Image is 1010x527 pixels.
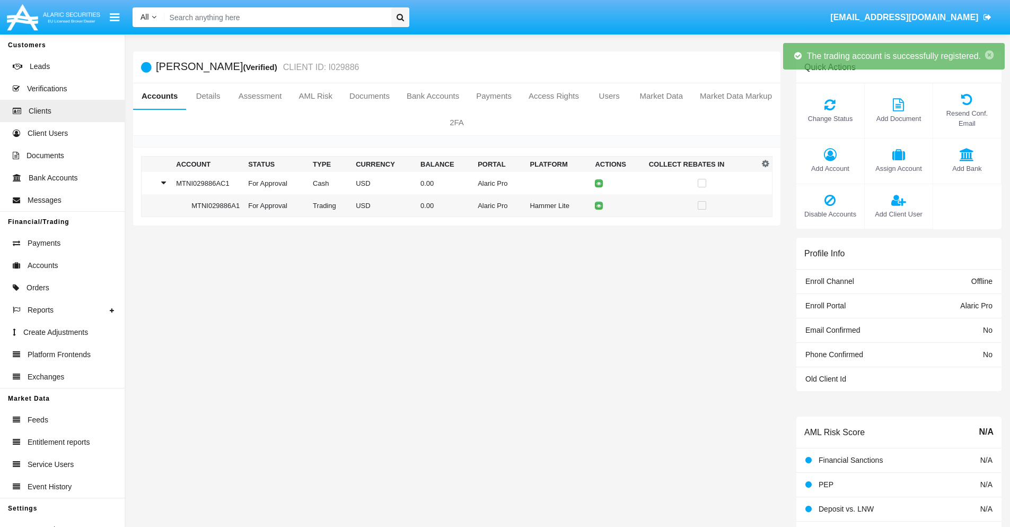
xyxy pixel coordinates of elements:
[28,414,48,426] span: Feeds
[525,157,591,172] th: Platform
[825,3,997,32] a: [EMAIL_ADDRESS][DOMAIN_NAME]
[29,172,78,184] span: Bank Accounts
[186,83,230,109] a: Details
[156,61,359,73] h5: [PERSON_NAME]
[28,349,91,360] span: Platform Frontends
[27,150,64,161] span: Documents
[473,157,525,172] th: Portal
[979,426,994,438] span: N/A
[140,13,149,21] span: All
[819,456,883,464] span: Financial Sanctions
[980,505,993,513] span: N/A
[172,157,244,172] th: Account
[960,301,993,310] span: Alaric Pro
[631,83,691,109] a: Market Data
[819,505,874,513] span: Deposit vs. LNW
[280,63,359,72] small: CLIENT ID: I029886
[980,456,993,464] span: N/A
[468,83,520,109] a: Payments
[870,163,927,174] span: Assign Account
[971,277,993,286] span: Offline
[27,282,49,293] span: Orders
[983,350,993,359] span: No
[416,194,473,217] td: 0.00
[591,157,644,172] th: Actions
[691,83,780,109] a: Market Data Markup
[398,83,468,109] a: Bank Accounts
[28,195,62,206] span: Messages
[244,194,309,217] td: For Approval
[133,110,780,135] a: 2FA
[352,157,416,172] th: Currency
[804,427,865,437] h6: AML Risk Score
[290,83,341,109] a: AML Risk
[29,106,51,117] span: Clients
[983,326,993,334] span: No
[802,209,859,219] span: Disable Accounts
[164,7,388,27] input: Search
[805,301,846,310] span: Enroll Portal
[870,209,927,219] span: Add Client User
[5,2,102,33] img: Logo image
[28,459,74,470] span: Service Users
[172,172,244,194] td: MTNI029886AC1
[309,157,352,172] th: Type
[244,172,309,194] td: For Approval
[243,61,280,73] div: (Verified)
[244,157,309,172] th: Status
[27,83,67,94] span: Verifications
[802,114,859,124] span: Change Status
[830,13,978,22] span: [EMAIL_ADDRESS][DOMAIN_NAME]
[819,480,833,489] span: PEP
[938,108,996,128] span: Resend Conf. Email
[133,12,164,23] a: All
[980,480,993,489] span: N/A
[28,372,64,383] span: Exchanges
[520,83,587,109] a: Access Rights
[28,305,54,316] span: Reports
[309,194,352,217] td: Trading
[807,51,981,61] span: The trading account is successfully registered.
[352,194,416,217] td: USD
[172,194,244,217] td: MTNI029886A1
[341,83,398,109] a: Documents
[28,260,58,271] span: Accounts
[23,327,88,338] span: Create Adjustments
[802,163,859,174] span: Add Account
[870,114,927,124] span: Add Document
[28,437,90,448] span: Entitlement reports
[133,83,186,109] a: Accounts
[28,481,72,493] span: Event History
[587,83,631,109] a: Users
[28,128,68,139] span: Client Users
[352,172,416,194] td: USD
[525,194,591,217] td: Hammer Lite
[416,172,473,194] td: 0.00
[30,61,50,72] span: Leads
[805,350,863,359] span: Phone Confirmed
[805,326,860,334] span: Email Confirmed
[805,375,846,383] span: Old Client Id
[805,277,854,286] span: Enroll Channel
[645,157,759,172] th: Collect Rebates In
[416,157,473,172] th: Balance
[473,194,525,217] td: Alaric Pro
[309,172,352,194] td: Cash
[473,172,525,194] td: Alaric Pro
[804,248,845,258] h6: Profile Info
[938,163,996,174] span: Add Bank
[230,83,291,109] a: Assessment
[28,238,60,249] span: Payments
